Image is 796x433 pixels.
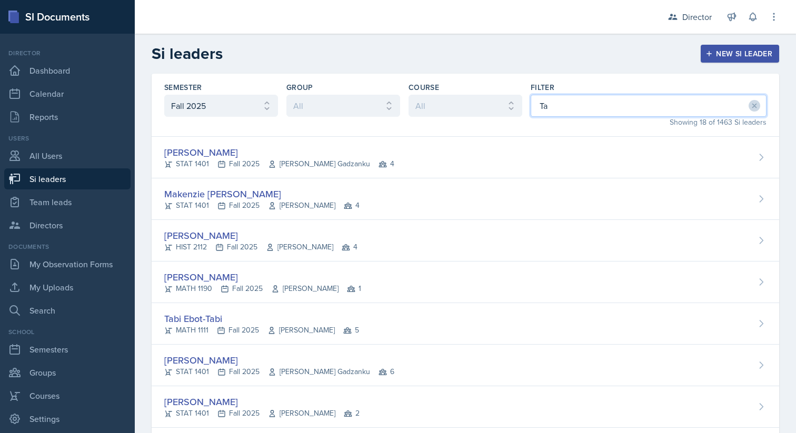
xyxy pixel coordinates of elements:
h2: Si leaders [152,44,223,63]
a: Reports [4,106,131,127]
span: 4 [342,241,357,253]
span: [PERSON_NAME] Gadzanku [268,158,370,169]
div: MATH 1190 Fall 2025 [164,283,361,294]
div: MATH 1111 Fall 2025 [164,325,359,336]
a: Team leads [4,192,131,213]
div: HIST 2112 Fall 2025 [164,241,357,253]
label: Course [409,82,439,93]
div: [PERSON_NAME] [164,395,360,409]
div: Showing 18 of 1463 Si leaders [531,117,767,128]
a: Makenzie [PERSON_NAME] STAT 1401Fall 2025[PERSON_NAME] 4 [152,178,779,220]
div: STAT 1401 Fall 2025 [164,408,360,419]
a: Settings [4,408,131,429]
div: School [4,327,131,337]
span: [PERSON_NAME] [266,241,333,253]
a: My Observation Forms [4,254,131,275]
div: Tabi Ebot-Tabi [164,311,359,326]
a: [PERSON_NAME] HIST 2112Fall 2025[PERSON_NAME] 4 [152,220,779,261]
div: Director [682,11,712,23]
a: My Uploads [4,277,131,298]
div: Makenzie [PERSON_NAME] [164,187,360,201]
a: Groups [4,362,131,383]
input: Filter [531,95,767,117]
label: Filter [531,82,554,93]
a: Dashboard [4,60,131,81]
div: Users [4,134,131,143]
div: Documents [4,242,131,251]
span: [PERSON_NAME] [268,408,335,419]
div: [PERSON_NAME] [164,228,357,243]
span: [PERSON_NAME] [271,283,339,294]
a: [PERSON_NAME] STAT 1401Fall 2025[PERSON_NAME] 2 [152,386,779,428]
button: New Si leader [701,45,779,63]
span: [PERSON_NAME] Gadzanku [268,366,370,377]
div: Director [4,48,131,58]
span: 2 [344,408,360,419]
div: New Si leader [708,49,772,58]
a: Courses [4,385,131,406]
span: 4 [344,200,360,211]
span: 4 [379,158,394,169]
a: Si leaders [4,168,131,189]
span: [PERSON_NAME] [268,200,335,211]
a: Semesters [4,339,131,360]
a: Calendar [4,83,131,104]
div: STAT 1401 Fall 2025 [164,158,394,169]
span: [PERSON_NAME] [267,325,335,336]
a: Search [4,300,131,321]
a: [PERSON_NAME] MATH 1190Fall 2025[PERSON_NAME] 1 [152,261,779,303]
div: STAT 1401 Fall 2025 [164,366,394,377]
div: [PERSON_NAME] [164,145,394,159]
a: Directors [4,215,131,236]
span: 6 [379,366,394,377]
div: [PERSON_NAME] [164,270,361,284]
span: 1 [347,283,361,294]
a: All Users [4,145,131,166]
label: Semester [164,82,202,93]
a: [PERSON_NAME] STAT 1401Fall 2025[PERSON_NAME] Gadzanku 4 [152,137,779,178]
div: STAT 1401 Fall 2025 [164,200,360,211]
label: Group [286,82,313,93]
a: [PERSON_NAME] STAT 1401Fall 2025[PERSON_NAME] Gadzanku 6 [152,345,779,386]
div: [PERSON_NAME] [164,353,394,367]
span: 5 [343,325,359,336]
a: Tabi Ebot-Tabi MATH 1111Fall 2025[PERSON_NAME] 5 [152,303,779,345]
